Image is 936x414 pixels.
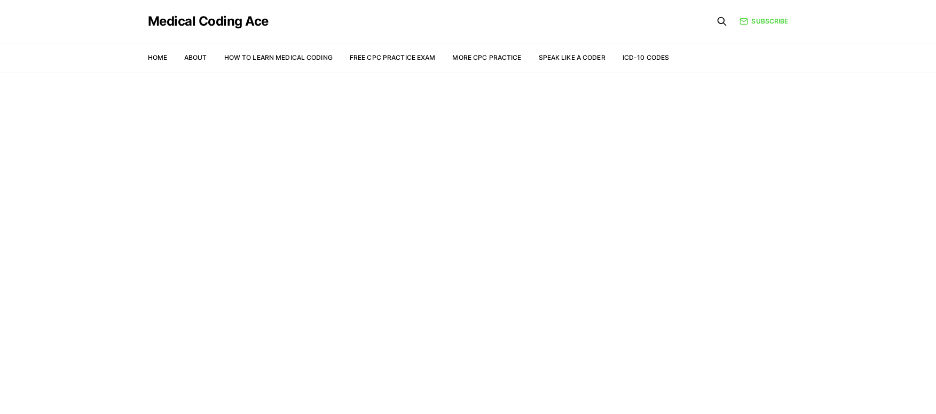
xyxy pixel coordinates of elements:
a: Home [148,53,167,61]
a: Speak Like a Coder [539,53,605,61]
a: Free CPC Practice Exam [350,53,436,61]
a: Medical Coding Ace [148,15,269,28]
a: About [184,53,207,61]
a: ICD-10 Codes [623,53,669,61]
a: How to Learn Medical Coding [224,53,333,61]
a: More CPC Practice [452,53,521,61]
a: Subscribe [740,17,788,26]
